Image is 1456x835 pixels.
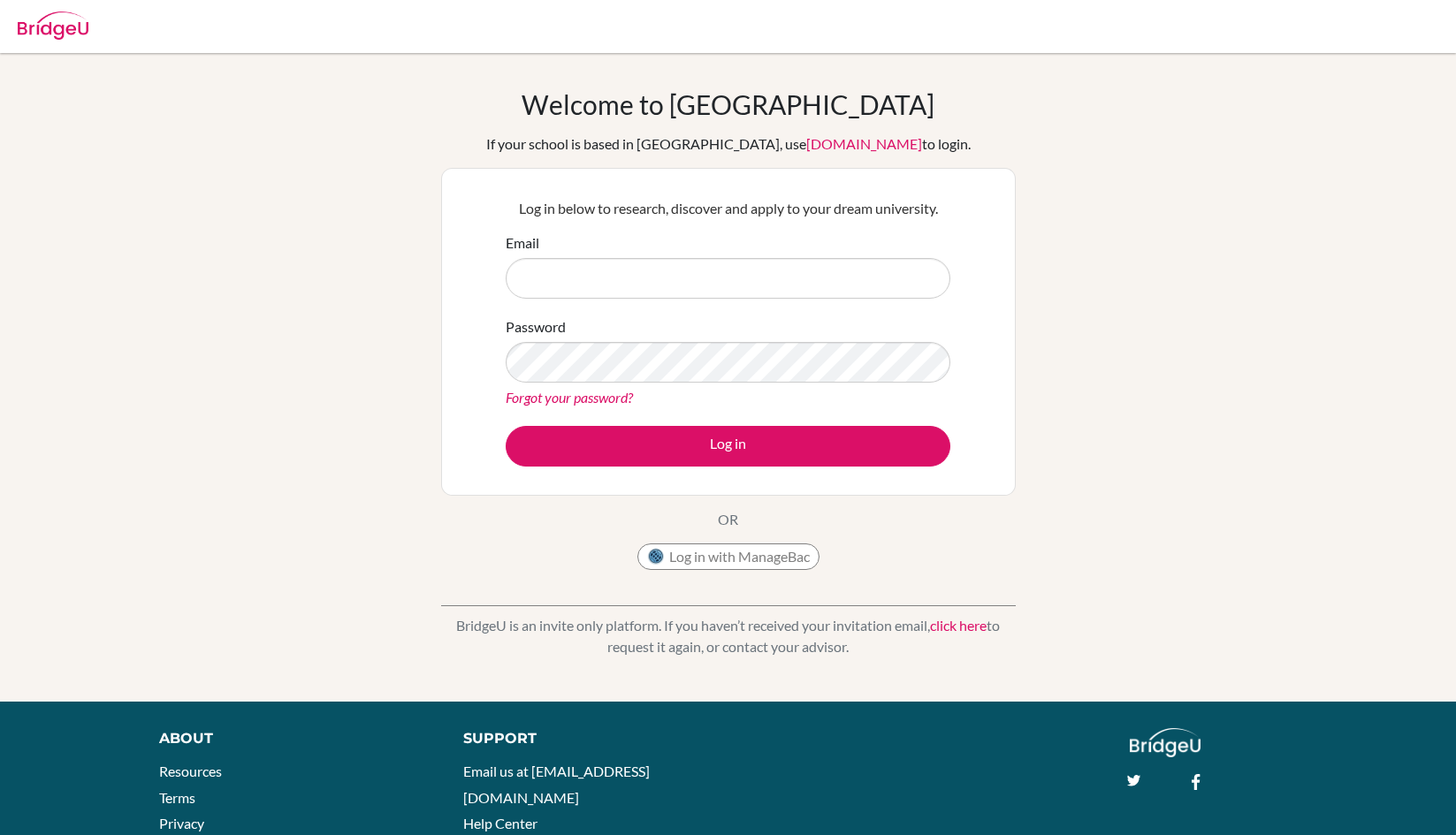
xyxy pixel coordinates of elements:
[506,389,633,406] a: Forgot your password?
[637,543,819,570] button: Log in with ManageBac
[159,815,204,831] a: Privacy
[159,789,195,806] a: Terms
[506,316,566,338] label: Password
[486,133,971,155] div: If your school is based in [GEOGRAPHIC_DATA], use to login.
[441,615,1016,657] p: BridgeU is an invite only platform. If you haven’t received your invitation email, to request it ...
[506,198,950,219] p: Log in below to research, discover and apply to your dream university.
[18,11,88,40] img: Bridge-U
[159,763,222,779] a: Resources
[463,728,709,749] div: Support
[806,135,922,152] a: [DOMAIN_NAME]
[930,617,987,634] a: click here
[159,728,423,749] div: About
[718,509,738,530] p: OR
[463,815,537,831] a: Help Center
[522,88,934,120] h1: Welcome to [GEOGRAPHIC_DATA]
[1130,728,1201,757] img: logo_white@2x-f4f0deed5e89b7ecb1c2cc34c3e3d731f90f0f143d5ea2071677605dd97b5244.png
[506,232,539,254] label: Email
[506,426,950,467] button: Log in
[463,763,650,806] a: Email us at [EMAIL_ADDRESS][DOMAIN_NAME]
